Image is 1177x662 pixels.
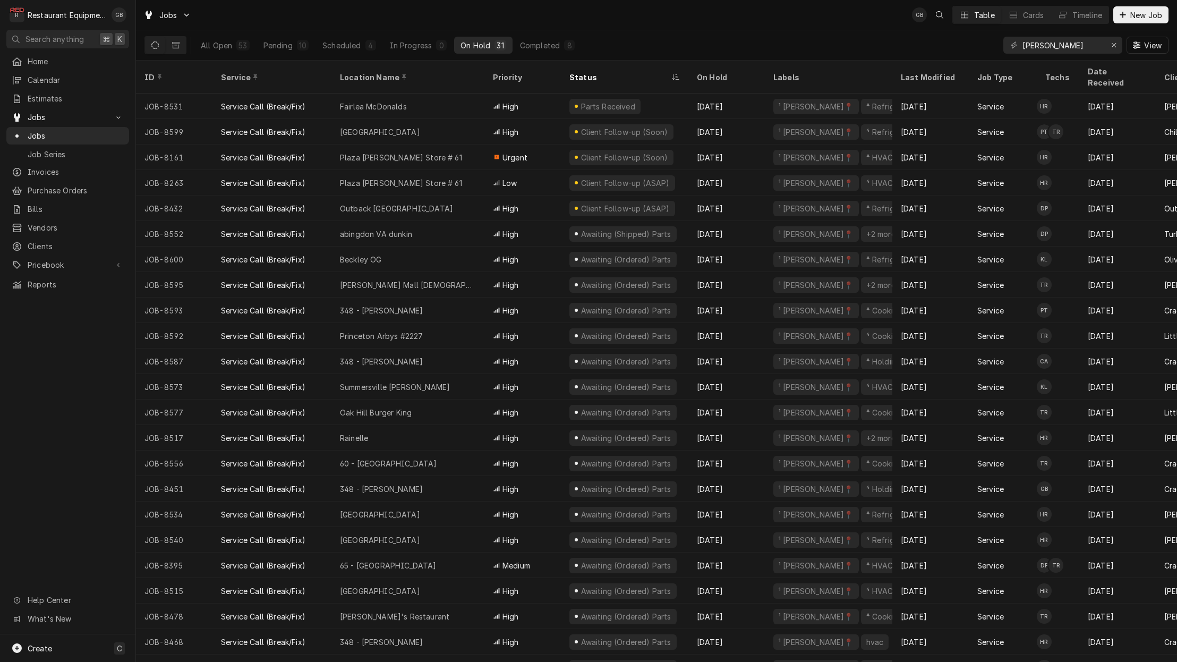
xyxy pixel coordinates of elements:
[579,152,669,163] div: Client Follow-up (Soon)
[1079,272,1156,298] div: [DATE]
[502,305,519,316] span: High
[1037,201,1052,216] div: DP
[697,72,754,83] div: On Hold
[865,126,933,138] div: ⁴ Refrigeration ❄️
[1037,430,1052,445] div: Hunter Ralston's Avatar
[6,610,129,627] a: Go to What's New
[322,40,361,51] div: Scheduled
[221,126,305,138] div: Service Call (Break/Fix)
[340,458,437,469] div: 60 - [GEOGRAPHIC_DATA]
[892,196,969,221] div: [DATE]
[1037,405,1052,420] div: TR
[1037,150,1052,165] div: Hunter Ralston's Avatar
[221,177,305,189] div: Service Call (Break/Fix)
[865,254,933,265] div: ⁴ Refrigeration ❄️
[901,72,958,83] div: Last Modified
[1037,175,1052,190] div: Hunter Ralston's Avatar
[221,381,305,393] div: Service Call (Break/Fix)
[892,425,969,451] div: [DATE]
[136,400,212,425] div: JOB-8577
[502,509,519,520] span: High
[1127,37,1169,54] button: View
[778,509,855,520] div: ¹ [PERSON_NAME]📍
[136,196,212,221] div: JOB-8432
[1037,481,1052,496] div: GB
[6,219,129,236] a: Vendors
[579,203,670,214] div: Client Follow-up (ASAP)
[221,356,305,367] div: Service Call (Break/Fix)
[778,279,855,291] div: ¹ [PERSON_NAME]📍
[566,40,573,51] div: 8
[299,40,306,51] div: 10
[1037,252,1052,267] div: Kaleb Lewis's Avatar
[865,407,915,418] div: ⁴ Cooking 🔥
[778,432,855,444] div: ¹ [PERSON_NAME]📍
[977,126,1004,138] div: Service
[974,10,995,21] div: Table
[892,272,969,298] div: [DATE]
[1037,328,1052,343] div: TR
[117,33,122,45] span: K
[688,119,765,145] div: [DATE]
[865,483,953,495] div: ⁴ Holding & Warming ♨️
[502,126,519,138] span: High
[1037,430,1052,445] div: HR
[1037,456,1052,471] div: TR
[977,228,1004,240] div: Service
[892,323,969,349] div: [DATE]
[579,509,672,520] div: Awaiting (Ordered) Parts
[136,272,212,298] div: JOB-8595
[139,6,195,24] a: Go to Jobs
[221,152,305,163] div: Service Call (Break/Fix)
[865,356,953,367] div: ⁴ Holding & Warming ♨️
[340,152,462,163] div: Plaza [PERSON_NAME] Store # 61
[136,374,212,400] div: JOB-8573
[579,279,672,291] div: Awaiting (Ordered) Parts
[892,374,969,400] div: [DATE]
[688,196,765,221] div: [DATE]
[6,146,129,163] a: Job Series
[136,119,212,145] div: JOB-8599
[159,10,177,21] span: Jobs
[221,279,305,291] div: Service Call (Break/Fix)
[1037,175,1052,190] div: HR
[263,40,293,51] div: Pending
[502,381,519,393] span: High
[136,145,212,170] div: JOB-8161
[390,40,432,51] div: In Progress
[778,407,855,418] div: ¹ [PERSON_NAME]📍
[931,6,948,23] button: Open search
[502,279,519,291] span: High
[912,7,927,22] div: GB
[136,502,212,527] div: JOB-8534
[221,483,305,495] div: Service Call (Break/Fix)
[977,356,1004,367] div: Service
[1037,226,1052,241] div: Donovan Pruitt's Avatar
[221,407,305,418] div: Service Call (Break/Fix)
[778,101,855,112] div: ¹ [PERSON_NAME]📍
[340,356,423,367] div: 348 - [PERSON_NAME]
[778,381,855,393] div: ¹ [PERSON_NAME]📍
[892,145,969,170] div: [DATE]
[340,381,450,393] div: Summersville [PERSON_NAME]
[579,381,672,393] div: Awaiting (Ordered) Parts
[28,203,124,215] span: Bills
[502,254,519,265] span: High
[502,101,519,112] span: High
[136,476,212,502] div: JOB-8451
[221,305,305,316] div: Service Call (Break/Fix)
[221,330,305,342] div: Service Call (Break/Fix)
[340,203,453,214] div: Outback [GEOGRAPHIC_DATA]
[221,254,305,265] div: Service Call (Break/Fix)
[28,241,124,252] span: Clients
[221,203,305,214] div: Service Call (Break/Fix)
[28,259,108,270] span: Pricebook
[688,476,765,502] div: [DATE]
[502,483,519,495] span: High
[778,483,855,495] div: ¹ [PERSON_NAME]📍
[340,228,412,240] div: abingdon VA dunkin
[340,330,423,342] div: Princeton Arbys #2227
[340,72,474,83] div: Location Name
[28,56,124,67] span: Home
[569,72,669,83] div: Status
